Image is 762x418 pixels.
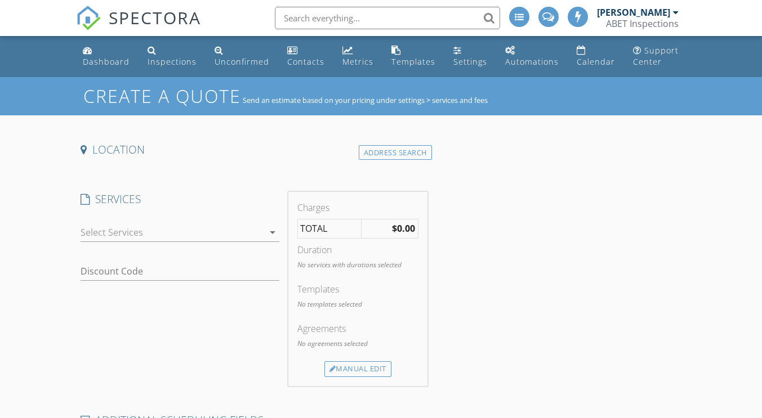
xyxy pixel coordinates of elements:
div: Metrics [342,56,373,67]
i: arrow_drop_down [266,226,279,239]
div: [PERSON_NAME] [597,7,670,18]
div: Contacts [287,56,324,67]
input: Search everything... [275,7,500,29]
a: Settings [449,41,492,73]
a: Contacts [283,41,329,73]
div: Dashboard [83,56,130,67]
td: TOTAL [297,219,362,239]
div: Address Search [359,145,432,160]
img: The Best Home Inspection Software - Spectora [76,6,101,30]
div: Support Center [633,45,679,67]
a: Calendar [572,41,620,73]
a: Automations (Advanced) [501,41,563,73]
div: Charges [297,201,418,214]
a: Dashboard [78,41,134,73]
div: Unconfirmed [215,56,269,67]
div: Inspections [148,56,197,67]
h4: Location [81,142,427,157]
div: ABET Inspections [606,18,679,29]
p: No services with durations selected [297,260,418,270]
h4: SERVICES [81,192,279,206]
div: Automations [505,56,559,67]
span: SPECTORA [109,6,201,29]
p: No agreements selected [297,339,418,349]
a: Unconfirmed [210,41,274,73]
a: Templates [387,41,440,73]
div: Templates [391,56,435,67]
div: Manual Edit [324,361,391,377]
div: Settings [453,56,487,67]
a: Inspections [143,41,201,73]
a: SPECTORA [76,15,201,39]
a: Metrics [338,41,378,73]
p: No templates selected [297,299,418,309]
strong: $0.00 [392,222,415,235]
a: Support Center [629,41,683,73]
h1: Create a Quote [83,84,241,108]
div: Agreements [297,322,418,335]
span: Send an estimate based on your pricing under settings > services and fees [243,95,488,105]
div: Templates [297,282,418,296]
div: Duration [297,243,418,257]
input: Discount Code [81,262,279,281]
div: Calendar [577,56,615,67]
